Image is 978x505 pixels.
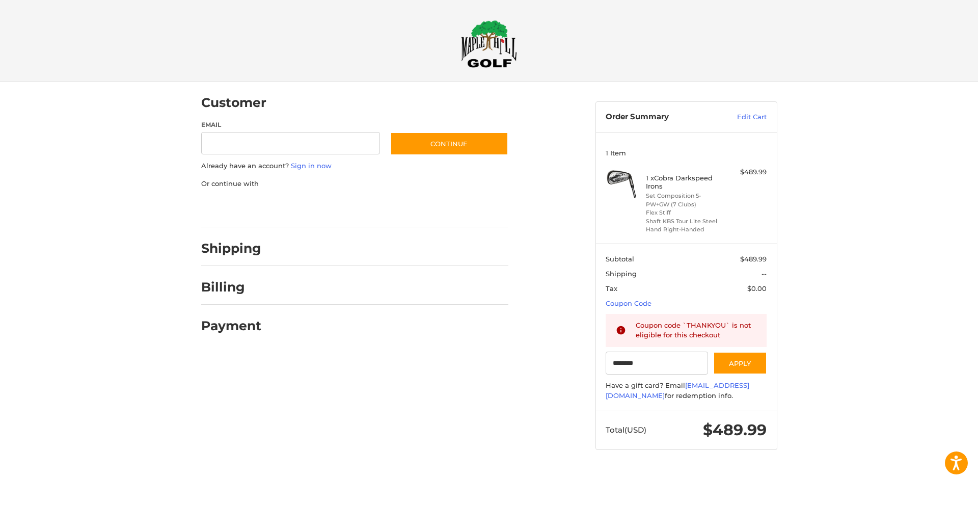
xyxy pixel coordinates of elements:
iframe: PayPal-paypal [198,199,274,217]
iframe: PayPal-venmo [370,199,447,217]
li: Set Composition 5-PW+GW (7 Clubs) [646,192,724,208]
p: Or continue with [201,179,508,189]
iframe: PayPal-paylater [284,199,361,217]
div: $489.99 [726,167,767,177]
div: Coupon code `THANKYOU` is not eligible for this checkout [636,321,757,340]
a: Edit Cart [715,112,767,122]
h3: 1 Item [606,149,767,157]
span: Shipping [606,270,637,278]
a: [EMAIL_ADDRESS][DOMAIN_NAME] [606,381,749,400]
span: $489.99 [703,420,767,439]
li: Shaft KBS Tour Lite Steel [646,217,724,226]
h2: Customer [201,95,266,111]
a: Sign in now [291,162,332,170]
a: Coupon Code [606,299,651,307]
h2: Billing [201,279,261,295]
h4: 1 x Cobra Darkspeed Irons [646,174,724,191]
div: Have a gift card? Email for redemption info. [606,381,767,401]
span: $489.99 [740,255,767,263]
iframe: Google Customer Reviews [894,477,978,505]
span: Total (USD) [606,425,646,435]
li: Hand Right-Handed [646,225,724,234]
h2: Payment [201,318,261,334]
span: $0.00 [747,284,767,293]
span: -- [762,270,767,278]
h2: Shipping [201,241,261,256]
label: Email [201,120,381,129]
input: Gift Certificate or Coupon Code [606,352,708,375]
li: Flex Stiff [646,208,724,217]
span: Tax [606,284,617,293]
button: Apply [713,352,767,375]
p: Already have an account? [201,161,508,171]
h3: Order Summary [606,112,715,122]
img: Maple Hill Golf [461,20,517,68]
button: Continue [390,132,508,155]
span: Subtotal [606,255,634,263]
